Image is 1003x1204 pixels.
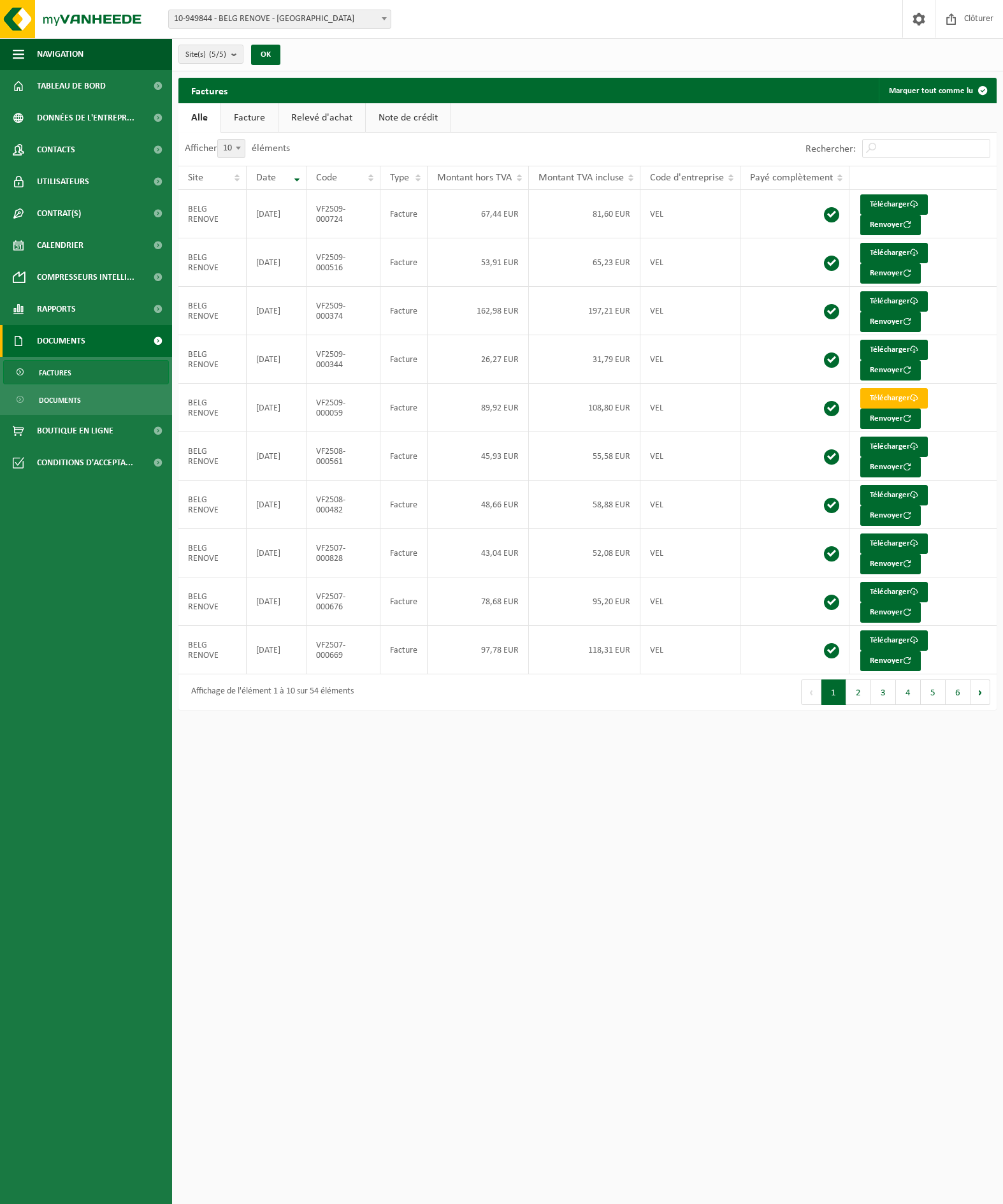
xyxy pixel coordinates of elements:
[247,577,307,626] td: [DATE]
[896,679,921,705] button: 4
[529,577,641,626] td: 95,20 EUR
[178,529,247,577] td: BELG RENOVE
[380,238,428,287] td: Facture
[428,577,529,626] td: 78,68 EUR
[307,481,380,529] td: VF2508-000482
[860,437,928,457] a: Télécharger
[428,626,529,674] td: 97,78 EUR
[805,144,856,154] label: Rechercher:
[256,173,276,183] span: Date
[37,70,106,102] span: Tableau de bord
[921,679,946,705] button: 5
[380,335,428,384] td: Facture
[307,577,380,626] td: VF2507-000676
[971,679,990,705] button: Next
[37,229,83,261] span: Calendrier
[529,287,641,335] td: 197,21 EUR
[529,626,641,674] td: 118,31 EUR
[640,335,740,384] td: VEL
[37,166,89,198] span: Utilisateurs
[640,529,740,577] td: VEL
[860,243,928,263] a: Télécharger
[860,388,928,409] a: Télécharger
[860,485,928,505] a: Télécharger
[188,173,203,183] span: Site
[640,432,740,481] td: VEL
[529,335,641,384] td: 31,79 EUR
[316,173,337,183] span: Code
[39,361,71,385] span: Factures
[247,287,307,335] td: [DATE]
[640,577,740,626] td: VEL
[178,190,247,238] td: BELG RENOVE
[640,287,740,335] td: VEL
[307,529,380,577] td: VF2507-000828
[428,529,529,577] td: 43,04 EUR
[178,103,220,133] a: Alle
[37,38,83,70] span: Navigation
[169,10,391,28] span: 10-949844 - BELG RENOVE - WATERLOO
[278,103,365,133] a: Relevé d'achat
[846,679,871,705] button: 2
[871,679,896,705] button: 3
[3,360,169,384] a: Factures
[221,103,278,133] a: Facture
[640,626,740,674] td: VEL
[307,384,380,432] td: VF2509-000059
[251,45,280,65] button: OK
[380,481,428,529] td: Facture
[538,173,624,183] span: Montant TVA incluse
[529,190,641,238] td: 81,60 EUR
[860,409,921,429] button: Renvoyer
[307,335,380,384] td: VF2509-000344
[860,215,921,235] button: Renvoyer
[37,325,85,357] span: Documents
[860,194,928,215] a: Télécharger
[37,447,133,479] span: Conditions d'accepta...
[247,335,307,384] td: [DATE]
[380,287,428,335] td: Facture
[185,143,290,154] label: Afficher éléments
[879,78,995,103] button: Marquer tout comme lu
[428,335,529,384] td: 26,27 EUR
[217,139,245,158] span: 10
[247,626,307,674] td: [DATE]
[390,173,409,183] span: Type
[428,481,529,529] td: 48,66 EUR
[247,238,307,287] td: [DATE]
[650,173,724,183] span: Code d'entreprise
[640,384,740,432] td: VEL
[307,238,380,287] td: VF2509-000516
[380,384,428,432] td: Facture
[307,432,380,481] td: VF2508-000561
[860,630,928,651] a: Télécharger
[860,291,928,312] a: Télécharger
[366,103,451,133] a: Note de crédit
[428,190,529,238] td: 67,44 EUR
[37,261,134,293] span: Compresseurs intelli...
[307,190,380,238] td: VF2509-000724
[178,238,247,287] td: BELG RENOVE
[307,287,380,335] td: VF2509-000374
[3,388,169,412] a: Documents
[380,626,428,674] td: Facture
[860,602,921,623] button: Renvoyer
[247,190,307,238] td: [DATE]
[37,102,134,134] span: Données de l'entrepr...
[247,432,307,481] td: [DATE]
[178,78,240,103] h2: Factures
[640,238,740,287] td: VEL
[380,529,428,577] td: Facture
[529,481,641,529] td: 58,88 EUR
[185,681,354,704] div: Affichage de l'élément 1 à 10 sur 54 éléments
[168,10,391,29] span: 10-949844 - BELG RENOVE - WATERLOO
[380,190,428,238] td: Facture
[39,388,81,412] span: Documents
[860,340,928,360] a: Télécharger
[178,577,247,626] td: BELG RENOVE
[380,577,428,626] td: Facture
[247,529,307,577] td: [DATE]
[437,173,512,183] span: Montant hors TVA
[428,384,529,432] td: 89,92 EUR
[37,293,76,325] span: Rapports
